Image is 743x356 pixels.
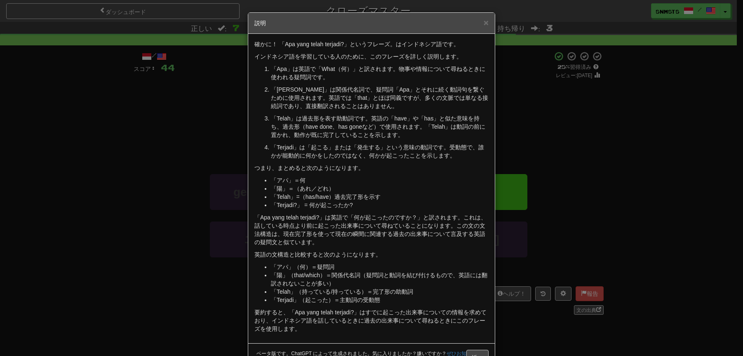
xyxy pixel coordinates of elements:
font: 「Terjadi」（起こった）＝主動詞の受動態 [271,297,380,303]
font: 「陽」＝（あれ／どれ） [271,185,334,192]
font: 「[PERSON_NAME]」は関係代名詞で、疑問詞「Apa」とそれに続く動詞句を繋ぐために使用されます。英語では「that」とほぼ同義ですが、多くの文脈では単なる接続詞であり、直接翻訳されるこ... [271,86,488,109]
font: インドネシア語を学習している人のために、このフレーズを詳しく説明します。 [254,53,462,60]
font: 「Terjadi?」 = 何が起こったか? [271,202,353,208]
font: 要約すると、「Apa yang telah terjadi?」はすでに起こった出来事についての情報を求めており、インドネシア語を話しているときに過去の出来事について尋ねるときにこのフレーズを使用... [254,309,487,332]
font: 「Terjadi」は「起こる」または「発生する」という意味の動詞です。受動態で、誰かが能動的に何かをしたのではなく、何かが起こったことを示します。 [271,144,484,159]
font: 「Apa」は英語で「What（何）」と訳されます。物事や情報について尋ねるときに使われる疑問詞です。 [271,66,485,80]
font: 「アパ」＝何 [271,177,306,184]
font: 英語の文構造と比較すると次のようになります。 [254,251,381,258]
font: 「陽」（that/which）＝関係代名詞（疑問詞と動詞を結び付けるもので、英語には翻訳されないことが多い） [271,272,487,287]
font: 「Apa yang telah terjadi?」は英語で「何が起こったのですか？」と訳されます。これは、話している時点より前に起こった出来事について尋ねていることになります。この文の文法構造は... [254,214,487,245]
font: 説明 [254,19,266,26]
font: つまり、まとめると次のようになります。 [254,165,364,171]
font: 「アパ」（何）＝疑問詞 [271,264,334,270]
font: 「Telah」は過去形を表す助動詞です。英語の「have」や「has」と似た意味を持ち、過去形（have done、has goneなど）で使用されます。「Telah」は動詞の前に置かれ、動作が... [271,115,485,138]
font: 「Telah」（持っている/持っている）＝完了形の助動詞 [271,288,413,295]
button: 近い [484,18,489,27]
font: 確かに！ 「Apa yang telah terjadi?」というフレーズ。はインドネシア語です。 [254,41,459,47]
font: × [484,18,489,27]
font: 「Telah」=（has/have）過去完了形を示す [271,193,381,200]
